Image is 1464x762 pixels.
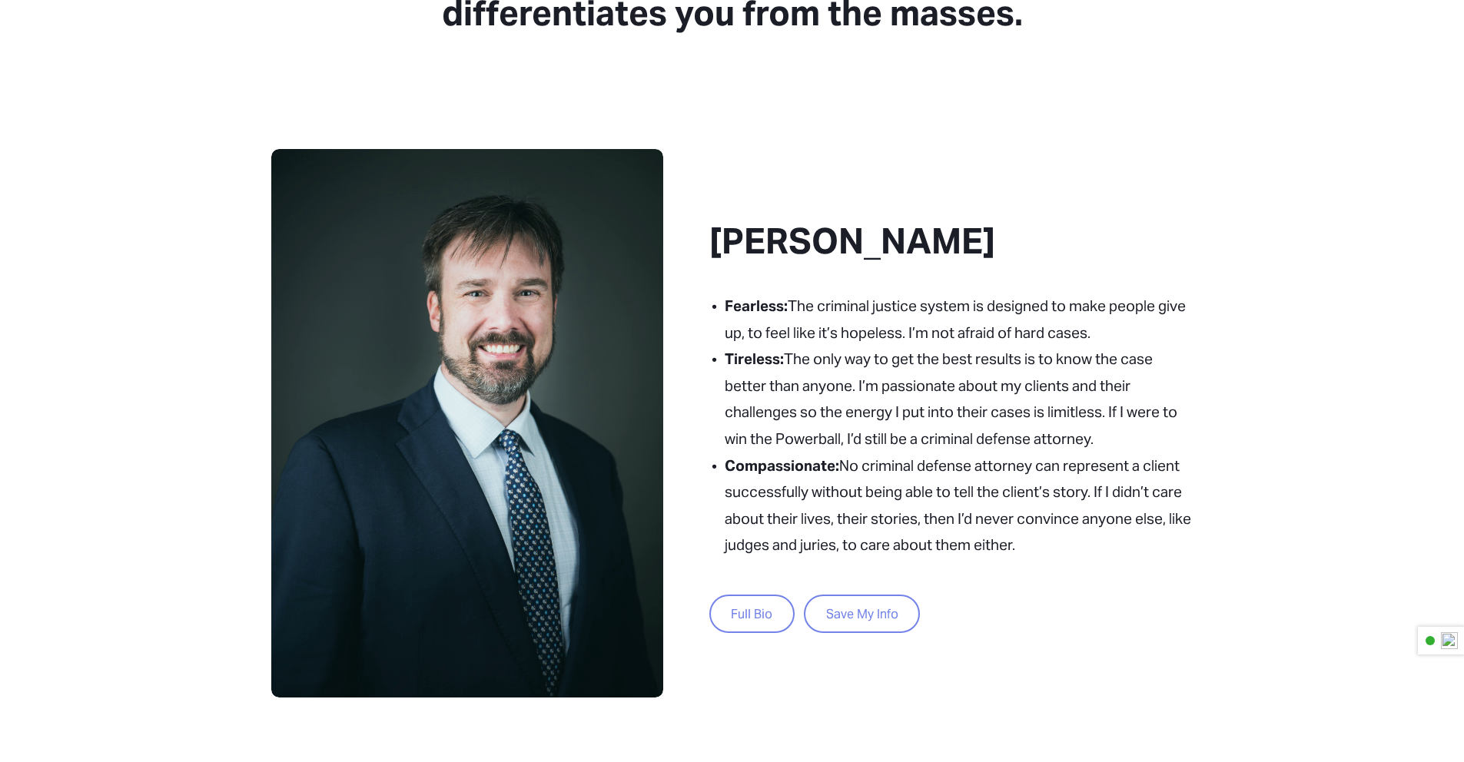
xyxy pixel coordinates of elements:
p: The criminal justice system is designed to make people give up, to feel like it’s hopeless. I’m n... [725,293,1193,346]
a: Save My Info [804,595,920,634]
h2: [PERSON_NAME] [709,219,995,263]
strong: Tireless: [725,350,784,368]
p: No criminal defense attorney can represent a client successfully without being able to tell the c... [725,452,1193,558]
a: Full Bio [709,595,795,634]
p: The only way to get the best results is to know the case better than anyone. I’m passionate about... [725,346,1193,452]
strong: Compassionate: [725,456,839,475]
strong: Fearless: [725,297,788,315]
